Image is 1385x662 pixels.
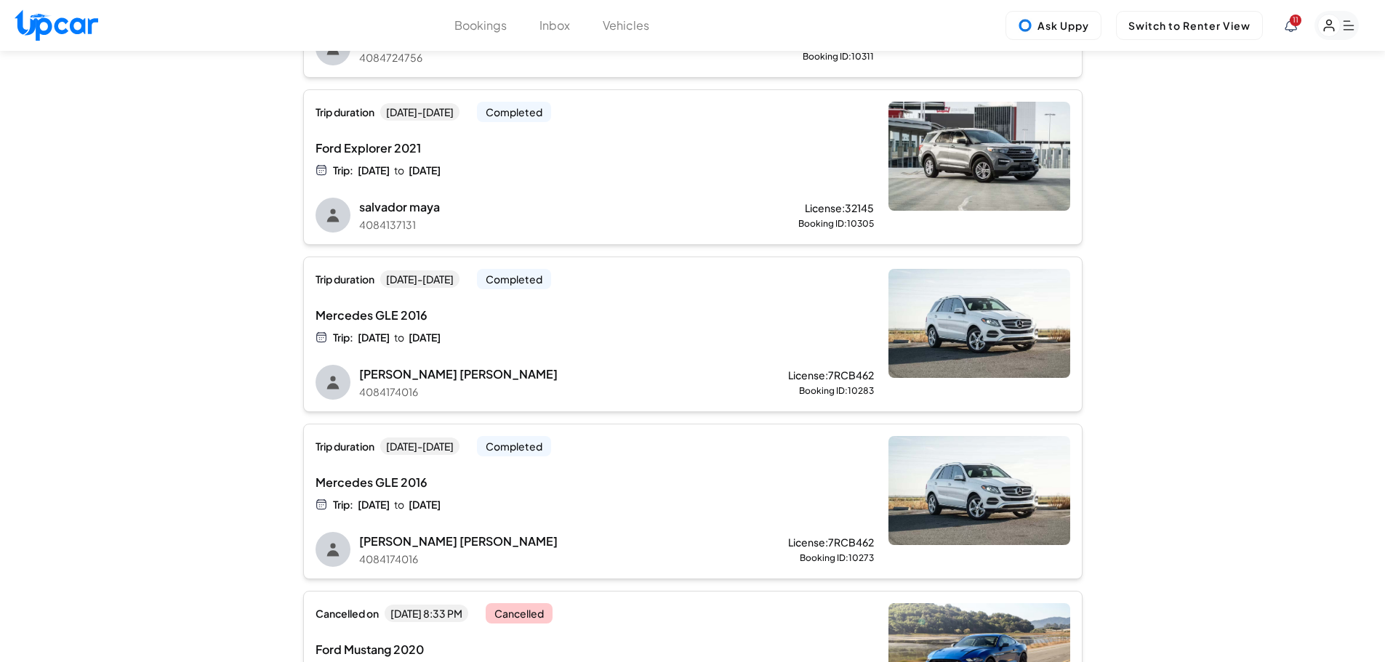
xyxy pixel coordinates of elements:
[788,535,874,549] span: License: 7RCB462
[888,102,1070,211] img: Ford Explorer 2021
[409,163,441,177] span: [DATE]
[477,269,551,289] span: Completed
[359,217,440,232] p: 4084137131
[358,163,390,177] span: [DATE]
[380,437,459,455] span: [DATE] - [DATE]
[477,102,551,122] span: Completed
[316,474,779,491] span: Mercedes GLE 2016
[1116,11,1263,40] button: Switch to Renter View
[409,330,441,344] span: [DATE]
[788,368,874,382] span: License: 7RCB462
[888,269,1070,378] img: Mercedes GLE 2016
[333,330,353,344] span: Trip:
[316,641,779,658] span: Ford Mustang 2020
[333,163,353,177] span: Trip:
[805,201,874,215] span: License: 32145
[316,140,779,157] span: Ford Explorer 2021
[800,552,874,564] span: Booking ID: 10273
[394,163,404,177] span: to
[359,198,440,216] span: salvador maya
[316,272,374,286] span: Trip duration
[359,384,558,399] p: 4084174016
[380,103,459,121] span: [DATE] - [DATE]
[603,17,649,34] button: Vehicles
[888,436,1070,545] img: Mercedes GLE 2016
[394,497,404,512] span: to
[409,497,441,512] span: [DATE]
[803,51,874,62] span: Booking ID: 10311
[1018,18,1032,33] img: Uppy
[316,307,779,324] span: Mercedes GLE 2016
[15,9,98,41] img: Upcar Logo
[477,436,551,456] span: Completed
[333,497,353,512] span: Trip:
[380,270,459,288] span: [DATE] - [DATE]
[394,330,404,344] span: to
[385,605,468,622] span: [DATE] 8:33 PM
[316,439,374,453] span: Trip duration
[1290,15,1301,26] span: You have new notifications
[358,497,390,512] span: [DATE]
[358,330,390,344] span: [DATE]
[799,385,874,397] span: Booking ID: 10283
[454,17,507,34] button: Bookings
[359,366,558,383] span: [PERSON_NAME] [PERSON_NAME]
[316,606,379,621] span: Cancelled on
[359,552,558,566] p: 4084174016
[486,603,553,623] span: Cancelled
[316,105,374,119] span: Trip duration
[798,218,874,230] span: Booking ID: 10305
[359,533,558,550] span: [PERSON_NAME] [PERSON_NAME]
[1005,11,1101,40] button: Ask Uppy
[359,50,497,65] p: 4084724756
[539,17,570,34] button: Inbox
